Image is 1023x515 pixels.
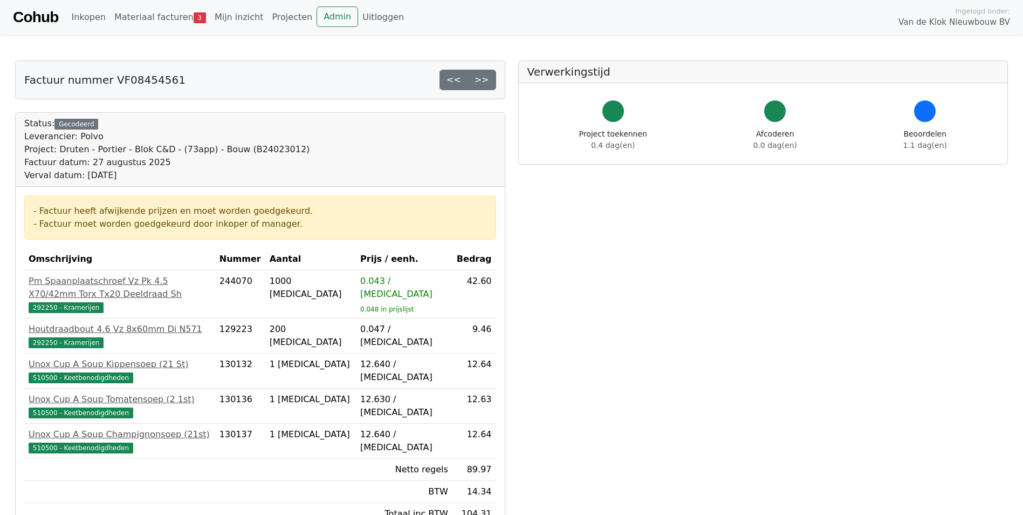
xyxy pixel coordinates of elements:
div: 12.640 / [MEDICAL_DATA] [360,428,448,454]
span: 510500 - Keetbenodigdheden [29,443,133,453]
span: 510500 - Keetbenodigdheden [29,372,133,383]
td: 89.97 [452,459,496,481]
div: 0.047 / [MEDICAL_DATA] [360,323,448,349]
span: 0.0 dag(en) [753,141,797,150]
td: 130136 [215,389,265,424]
a: Admin [317,6,358,27]
td: 12.64 [452,354,496,389]
td: 130137 [215,424,265,459]
td: 14.34 [452,481,496,503]
td: 130132 [215,354,265,389]
div: 200 [MEDICAL_DATA] [270,323,352,349]
td: 129223 [215,319,265,354]
div: - Factuur heeft afwijkende prijzen en moet worden goedgekeurd. [33,205,487,218]
div: Pm Spaanplaatschroef Vz Pk 4.5 X70/42mm Torx Tx20 Deeldraad Sh [29,275,211,301]
td: Netto regels [356,459,452,481]
span: 1.1 dag(en) [903,141,947,150]
a: Cohub [13,4,58,30]
div: Beoordelen [903,128,947,151]
div: Status: [24,117,310,182]
div: Project: Druten - Portier - Blok C&D - (73app) - Bouw (B24023012) [24,143,310,156]
th: Aantal [265,248,356,270]
span: 292250 - Kramerijen [29,337,104,348]
sub: 0.048 in prijslijst [360,306,414,313]
div: 1 [MEDICAL_DATA] [270,428,352,441]
th: Bedrag [452,248,496,270]
td: 12.64 [452,424,496,459]
span: 292250 - Kramerijen [29,302,104,313]
h5: Verwerkingstijd [527,65,999,78]
div: 1 [MEDICAL_DATA] [270,358,352,371]
a: Unox Cup A Soup Kippensoep (21 St)510500 - Keetbenodigdheden [29,358,211,384]
a: << [440,70,468,90]
a: Pm Spaanplaatschroef Vz Pk 4.5 X70/42mm Torx Tx20 Deeldraad Sh292250 - Kramerijen [29,275,211,314]
a: Inkopen [67,6,109,28]
span: 3 [194,12,206,23]
td: BTW [356,481,452,503]
a: Houtdraadbout 4.6 Vz 8x60mm Di N571292250 - Kramerijen [29,323,211,349]
td: 244070 [215,270,265,319]
div: Gecodeerd [54,119,98,130]
div: Unox Cup A Soup Tomatensoep (2 1st) [29,393,211,406]
div: Afcoderen [753,128,797,151]
a: Unox Cup A Soup Champignonsoep (21st)510500 - Keetbenodigdheden [29,428,211,454]
span: Van de Klok Nieuwbouw BV [898,16,1010,29]
div: Houtdraadbout 4.6 Vz 8x60mm Di N571 [29,323,211,336]
a: Mijn inzicht [210,6,268,28]
div: Unox Cup A Soup Champignonsoep (21st) [29,428,211,441]
a: Projecten [267,6,317,28]
th: Prijs / eenh. [356,248,452,270]
div: 1 [MEDICAL_DATA] [270,393,352,406]
td: 9.46 [452,319,496,354]
div: Unox Cup A Soup Kippensoep (21 St) [29,358,211,371]
a: Unox Cup A Soup Tomatensoep (2 1st)510500 - Keetbenodigdheden [29,393,211,419]
th: Nummer [215,248,265,270]
a: Uitloggen [358,6,408,28]
a: >> [468,70,496,90]
div: - Factuur moet worden goedgekeurd door inkoper of manager. [33,218,487,231]
th: Omschrijving [24,248,215,270]
td: 42.60 [452,270,496,319]
div: 0.043 / [MEDICAL_DATA] [360,275,448,301]
span: Ingelogd onder: [955,6,1010,16]
div: 1000 [MEDICAL_DATA] [270,275,352,301]
h5: Factuur nummer VF08454561 [24,73,186,86]
div: Project toekennen [579,128,647,151]
div: 12.630 / [MEDICAL_DATA] [360,393,448,419]
div: 12.640 / [MEDICAL_DATA] [360,358,448,384]
td: 12.63 [452,389,496,424]
span: 510500 - Keetbenodigdheden [29,408,133,418]
a: Materiaal facturen3 [110,6,210,28]
div: Factuur datum: 27 augustus 2025 [24,156,310,169]
span: 0.4 dag(en) [591,141,635,150]
div: Leverancier: Polvo [24,130,310,143]
div: Verval datum: [DATE] [24,169,310,182]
